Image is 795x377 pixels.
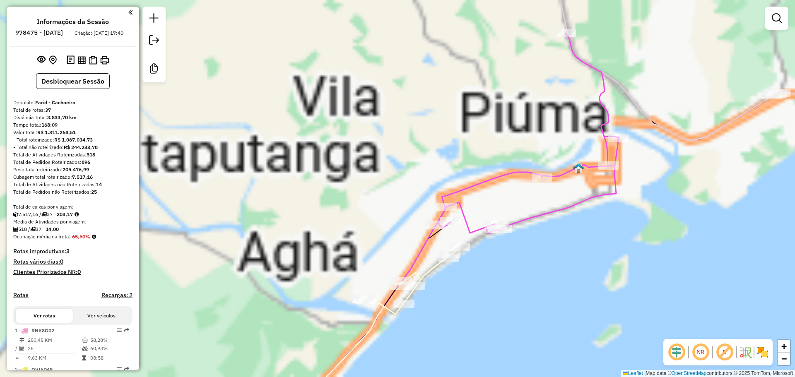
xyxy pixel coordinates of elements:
span: | [644,370,646,376]
strong: R$ 1.311.268,51 [37,129,76,135]
div: Total de Pedidos Roteirizados: [13,158,132,166]
span: Ocultar deslocamento [667,342,687,362]
div: Total de Atividades Roteirizadas: [13,151,132,158]
h4: Clientes Priorizados NR: [13,269,132,276]
div: Média de Atividades por viagem: [13,218,132,226]
i: Total de rotas [41,212,47,217]
span: Exibir rótulo [715,342,735,362]
a: Exportar sessão [146,32,162,50]
div: Valor total: [13,129,132,136]
strong: 518 [87,151,95,158]
div: Total de caixas por viagem: [13,203,132,211]
span: + [781,341,787,351]
strong: 14,00 [46,226,59,232]
i: Distância Total [19,338,24,343]
button: Imprimir Rotas [99,54,111,66]
strong: 3.833,70 km [47,114,77,120]
button: Ver veículos [73,309,130,323]
button: Ver rotas [16,309,73,323]
strong: 896 [82,159,90,165]
div: Depósito: [13,99,132,106]
strong: 0 [60,258,63,265]
div: - Total não roteirizado: [13,144,132,151]
a: Exibir filtros [768,10,785,26]
a: OpenStreetMap [672,370,707,376]
div: Peso total roteirizado: [13,166,132,173]
div: Criação: [DATE] 17:40 [71,29,127,37]
h6: 978475 - [DATE] [15,29,63,36]
a: Rotas [13,292,29,299]
span: Ocultar NR [691,342,711,362]
i: Meta Caixas/viagem: 1,00 Diferença: 202,17 [75,212,79,217]
i: % de utilização do peso [82,338,88,343]
td: / [15,344,19,353]
span: − [781,353,787,364]
span: 1 - [15,327,54,334]
button: Visualizar Romaneio [87,54,99,66]
span: 2 - [15,366,53,372]
a: Criar modelo [146,60,162,79]
td: = [15,354,19,362]
h4: Recargas: 2 [101,292,132,299]
a: Zoom out [778,353,790,365]
div: - Total roteirizado: [13,136,132,144]
strong: 203,17 [57,211,73,217]
img: Piuma [573,163,584,174]
em: Rota exportada [124,367,129,372]
strong: 168:09 [41,122,58,128]
span: Ocupação média da frota: [13,233,70,240]
img: Exibir/Ocultar setores [756,346,769,359]
div: Map data © contributors,© 2025 TomTom, Microsoft [621,370,795,377]
button: Exibir sessão original [36,53,47,67]
span: RNK8G02 [31,327,54,334]
div: Distância Total: [13,114,132,121]
em: Opções [117,367,122,372]
a: Nova sessão e pesquisa [146,10,162,29]
strong: 205.476,99 [63,166,89,173]
strong: 65,60% [72,233,90,240]
strong: Farid - Cachoeiro [35,99,75,106]
div: 7.517,16 / 37 = [13,211,132,218]
strong: R$ 1.067.034,73 [54,137,93,143]
td: 58,28% [90,336,129,344]
i: Total de Atividades [19,346,24,351]
i: Total de rotas [30,227,36,232]
em: Média calculada utilizando a maior ocupação (%Peso ou %Cubagem) de cada rota da sessão. Rotas cro... [92,234,96,239]
strong: 3 [66,247,70,255]
td: 08:58 [90,354,129,362]
a: Clique aqui para minimizar o painel [128,7,132,17]
button: Logs desbloquear sessão [65,54,76,67]
div: 518 / 37 = [13,226,132,233]
i: Tempo total em rota [82,355,86,360]
strong: 14 [96,181,102,187]
td: 26 [27,344,82,353]
div: Tempo total: [13,121,132,129]
i: Total de Atividades [13,227,18,232]
strong: 25 [91,189,97,195]
strong: 37 [45,107,51,113]
span: OVI5D48 [31,366,53,372]
i: Cubagem total roteirizado [13,212,18,217]
td: 60,93% [90,344,129,353]
a: Leaflet [623,370,643,376]
div: Total de Pedidos não Roteirizados: [13,188,132,196]
div: Cubagem total roteirizado: [13,173,132,181]
em: Rota exportada [124,328,129,333]
strong: R$ 244.233,78 [64,144,98,150]
div: Total de rotas: [13,106,132,114]
h4: Rotas improdutivas: [13,248,132,255]
img: Fluxo de ruas [739,346,752,359]
h4: Informações da Sessão [37,18,109,26]
td: 9,63 KM [27,354,82,362]
a: Zoom in [778,340,790,353]
em: Opções [117,328,122,333]
h4: Rotas vários dias: [13,258,132,265]
strong: 7.517,16 [72,174,93,180]
strong: 0 [77,268,81,276]
button: Centralizar mapa no depósito ou ponto de apoio [47,54,58,67]
td: 250,45 KM [27,336,82,344]
div: Total de Atividades não Roteirizadas: [13,181,132,188]
button: Visualizar relatório de Roteirização [76,54,87,65]
i: % de utilização da cubagem [82,346,88,351]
